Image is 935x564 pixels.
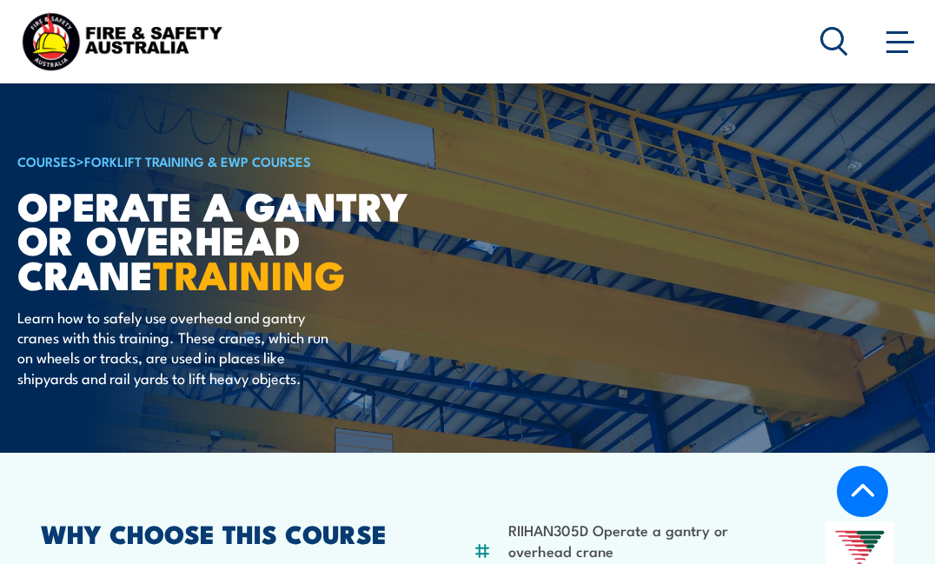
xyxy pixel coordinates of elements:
a: COURSES [17,151,76,170]
p: Learn how to safely use overhead and gantry cranes with this training. These cranes, which run on... [17,307,335,388]
li: RIIHAN305D Operate a gantry or overhead crane [508,520,764,561]
h2: WHY CHOOSE THIS COURSE [41,521,411,544]
h1: Operate a Gantry or Overhead Crane [17,188,447,289]
h6: > [17,150,447,171]
strong: TRAINING [153,243,346,303]
a: Forklift Training & EWP Courses [84,151,311,170]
